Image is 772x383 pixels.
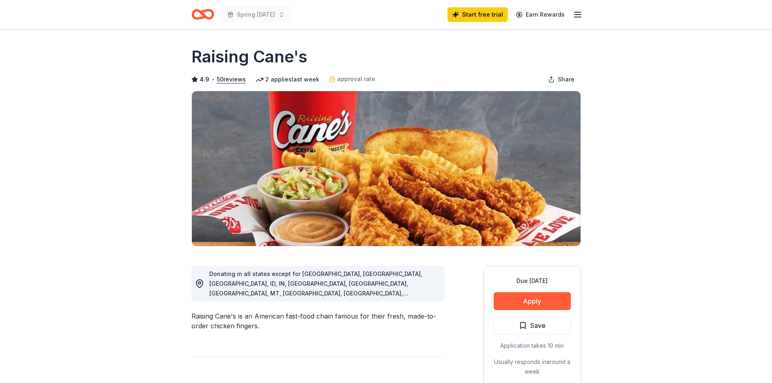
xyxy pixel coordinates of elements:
a: Earn Rewards [511,7,570,22]
div: Usually responds in around a week [494,357,571,377]
div: Raising Cane's is an American fast-food chain famous for their fresh, made-to-order chicken fingers. [191,311,445,331]
button: Save [494,317,571,334]
button: Share [542,71,581,88]
span: Share [558,75,574,84]
a: approval rate [329,74,375,84]
a: Home [191,5,214,24]
span: • [211,76,214,83]
div: Application takes 10 min [494,341,571,351]
div: 2 applies last week [256,75,319,84]
span: Donating in all states except for [GEOGRAPHIC_DATA], [GEOGRAPHIC_DATA], [GEOGRAPHIC_DATA], ID, IN... [209,270,422,336]
span: approval rate [337,74,375,84]
a: Start free trial [447,7,508,22]
span: Save [530,320,546,331]
span: 4.9 [200,75,209,84]
div: Due [DATE] [494,276,571,286]
h1: Raising Cane's [191,45,308,68]
button: Apply [494,292,571,310]
img: Image for Raising Cane's [192,91,581,246]
button: 50reviews [217,75,246,84]
span: Spring [DATE] [237,10,275,19]
button: Spring [DATE] [221,6,291,23]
